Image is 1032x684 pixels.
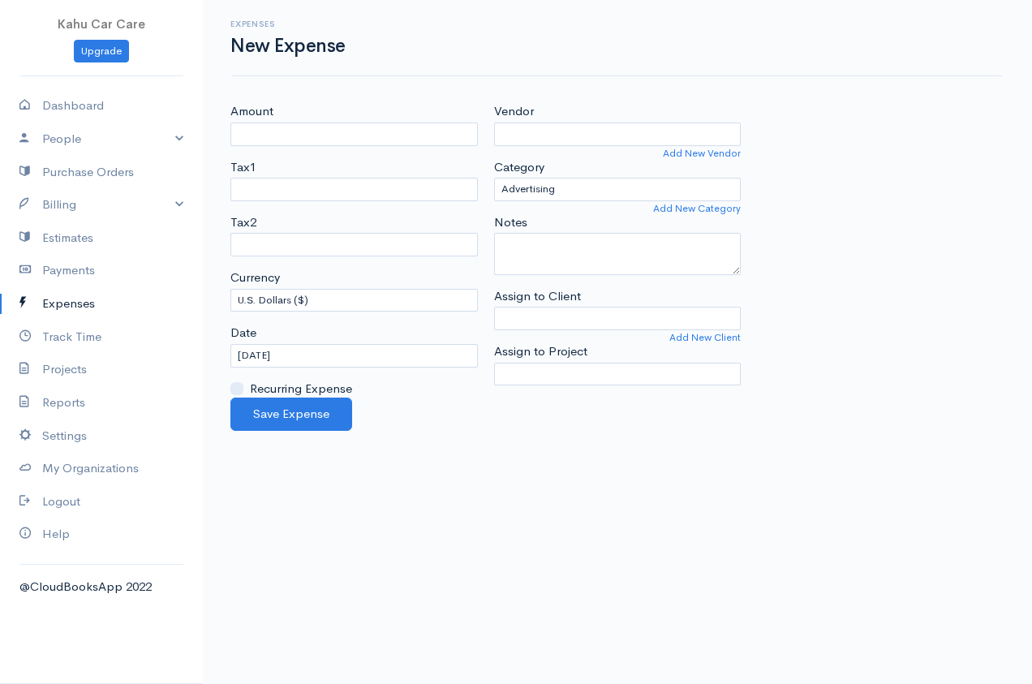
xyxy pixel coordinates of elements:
span: Kahu Car Care [58,16,145,32]
label: Recurring Expense [250,380,352,398]
label: Assign to Client [494,287,581,306]
h6: Expenses [230,19,346,28]
label: Category [494,158,544,177]
label: Notes [494,213,527,232]
label: Tax2 [230,213,256,232]
a: Upgrade [74,40,129,63]
label: Vendor [494,102,534,121]
h1: New Expense [230,36,346,56]
label: Tax1 [230,158,256,177]
label: Assign to Project [494,342,587,361]
button: Save Expense [230,398,352,431]
div: @CloudBooksApp 2022 [19,578,183,596]
a: Add New Category [653,201,741,216]
a: Add New Vendor [663,146,741,161]
label: Date [230,324,256,342]
a: Add New Client [669,330,741,345]
label: Currency [230,269,280,287]
label: Amount [230,102,273,121]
